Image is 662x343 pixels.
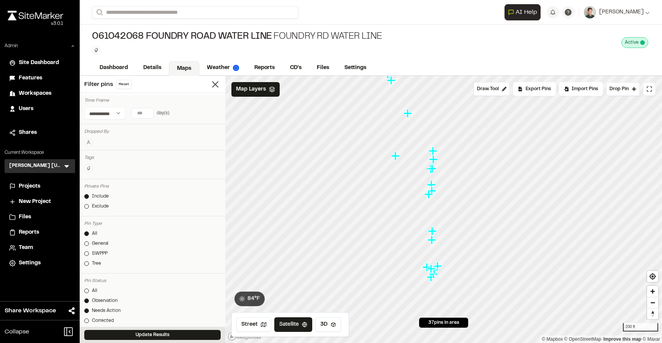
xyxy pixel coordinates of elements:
canvas: Map [225,76,662,343]
span: Projects [19,182,40,191]
h3: [PERSON_NAME] [US_STATE] [9,162,63,170]
button: 84°F [234,292,265,306]
div: Oh geez...please don't... [8,20,63,27]
div: Map marker [428,226,438,236]
div: Map marker [427,272,437,282]
span: Draw Tool [477,86,499,92]
a: Mapbox [542,336,563,342]
button: Street [236,317,271,332]
div: Private Pins [84,183,221,190]
button: Find my location [647,271,658,282]
div: Map marker [391,151,401,161]
button: Zoom out [647,297,658,308]
span: Reports [19,228,39,237]
div: Needs Action [92,307,121,314]
div: SWPPP [92,250,108,257]
span: New Project [19,198,51,206]
div: Map marker [429,226,439,236]
span: 37 pins in area [428,319,459,326]
div: Pin Type [84,220,221,227]
p: Current Workspace [5,149,75,156]
a: Workspaces [9,89,70,98]
button: Zoom in [647,286,658,297]
div: Map marker [423,262,433,272]
div: Map marker [403,109,413,119]
div: Map marker [427,180,437,190]
img: User [584,6,596,18]
button: Draw Tool [474,82,510,96]
button: Update Results [84,330,221,340]
div: Tree [92,260,101,267]
button: Open AI Assistant [505,4,541,20]
div: Open AI Assistant [505,4,544,20]
a: Dashboard [92,61,136,75]
a: Weather [199,61,247,75]
a: Maxar [642,336,660,342]
span: Workspaces [19,89,51,98]
img: precipai.png [233,65,239,71]
div: Map marker [424,190,434,200]
a: Maps [169,61,199,76]
div: Map marker [429,146,439,156]
div: General [92,240,108,247]
div: Map marker [428,235,438,245]
a: New Project [9,198,70,206]
a: Map feedback [603,336,641,342]
span: Users [19,105,33,113]
a: Projects [9,182,70,191]
button: Satellite [274,317,312,332]
button: [PERSON_NAME] [584,6,650,18]
span: Collapse [5,327,29,336]
div: Map marker [430,265,440,275]
div: Foundry Rd Water Line [92,31,382,43]
div: Dropped By [84,128,221,135]
a: Settings [337,61,374,75]
span: Import Pins [572,86,598,92]
div: Map marker [387,76,397,86]
span: Export Pins [526,86,551,92]
span: 84 ° F [247,295,260,303]
a: Shares [9,129,70,137]
div: All [92,230,97,237]
button: Drop Pin [606,82,640,96]
a: OpenStreetMap [564,336,601,342]
div: Map marker [428,164,438,174]
button: Reset bearing to north [647,308,658,319]
div: Map marker [383,69,393,79]
div: Map marker [429,155,439,165]
button: Edit Tags [84,164,93,173]
a: Users [9,105,70,113]
a: Mapbox logo [228,332,261,341]
span: 061042068 Foundry Road Water Line [92,31,272,43]
div: Map marker [427,264,437,274]
span: Filter pins [84,80,113,89]
a: Team [9,244,70,252]
div: Map marker [426,164,436,174]
a: Files [9,213,70,221]
span: Drop Pin [610,86,629,92]
div: day(s) [157,110,169,117]
span: Shares [19,129,37,137]
div: No pins available to export [513,82,556,96]
div: Corrected [92,317,114,324]
span: Share Workspace [5,306,56,315]
a: Settings [9,259,70,267]
button: 3D [315,317,341,332]
div: Pin Status [84,277,221,284]
img: rebrand.png [8,11,63,20]
a: Site Dashboard [9,59,70,67]
a: Files [309,61,337,75]
a: Reports [9,228,70,237]
a: CD's [282,61,309,75]
span: Map Layers [236,85,266,94]
span: Site Dashboard [19,59,59,67]
div: Exclude [92,203,109,210]
span: Settings [19,259,41,267]
div: Time Frame [84,97,221,104]
div: Observation [92,297,118,304]
span: AI Help [516,8,537,17]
